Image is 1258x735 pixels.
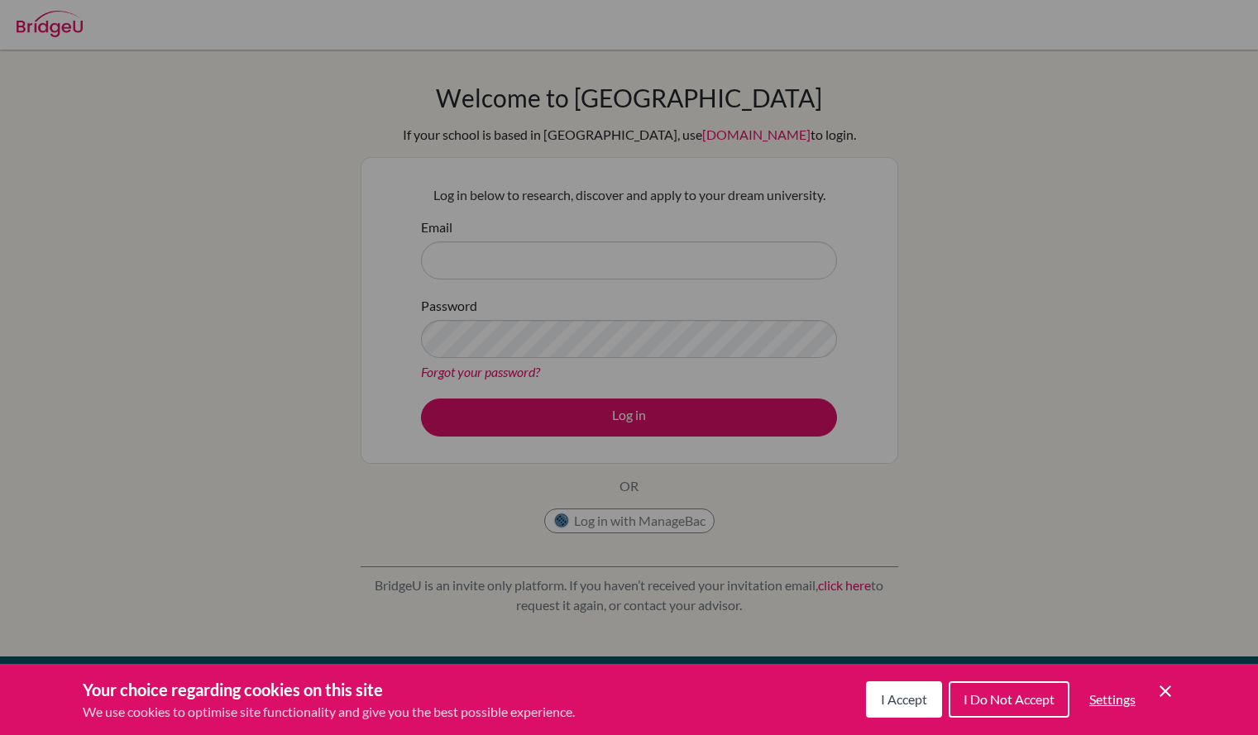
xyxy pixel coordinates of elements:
[964,691,1055,707] span: I Do Not Accept
[83,702,575,722] p: We use cookies to optimise site functionality and give you the best possible experience.
[1089,691,1136,707] span: Settings
[1076,683,1149,716] button: Settings
[1155,681,1175,701] button: Save and close
[866,681,942,718] button: I Accept
[83,677,575,702] h3: Your choice regarding cookies on this site
[949,681,1069,718] button: I Do Not Accept
[881,691,927,707] span: I Accept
